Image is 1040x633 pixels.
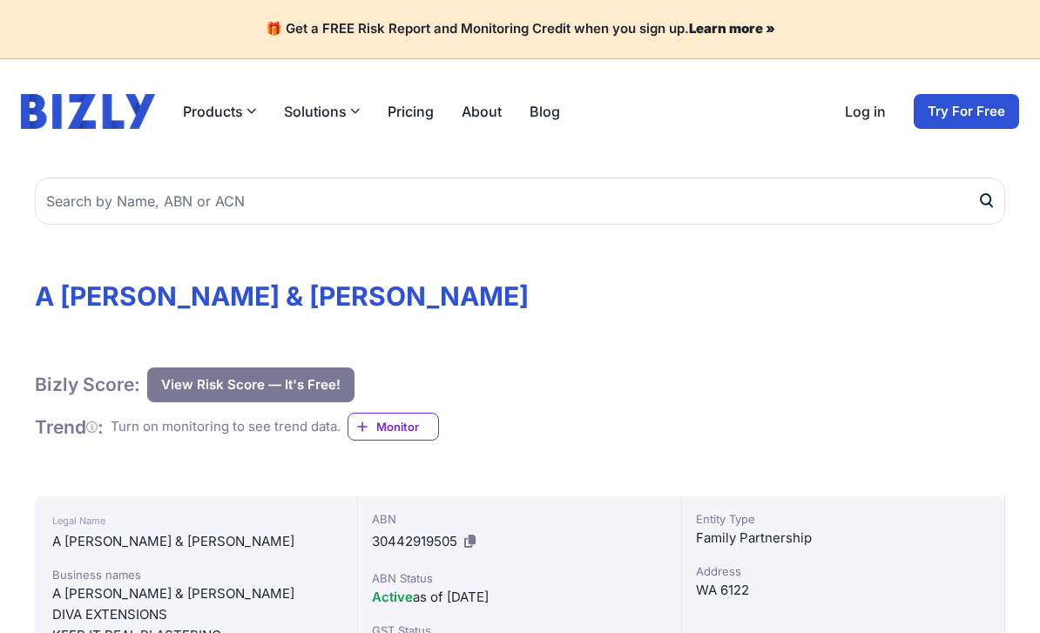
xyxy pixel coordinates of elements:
[372,510,666,528] div: ABN
[845,101,886,122] a: Log in
[35,178,1005,225] input: Search by Name, ABN or ACN
[284,101,360,122] button: Solutions
[372,589,413,605] span: Active
[696,528,990,549] div: Family Partnership
[696,562,990,580] div: Address
[376,418,438,435] span: Monitor
[35,280,1005,312] h1: A [PERSON_NAME] & [PERSON_NAME]
[52,604,340,625] div: DIVA EXTENSIONS
[372,569,666,587] div: ABN Status
[147,367,355,402] button: View Risk Score — It's Free!
[52,566,340,583] div: Business names
[530,101,560,122] a: Blog
[35,373,140,396] h1: Bizly Score:
[348,413,439,441] a: Monitor
[372,533,457,549] a: 30442919505
[35,415,104,439] h1: Trend :
[696,580,990,601] div: WA 6122
[388,101,434,122] a: Pricing
[372,587,666,608] div: as of [DATE]
[52,531,340,552] div: A [PERSON_NAME] & [PERSON_NAME]
[111,417,341,437] div: Turn on monitoring to see trend data.
[689,20,775,37] a: Learn more »
[696,510,990,528] div: Entity Type
[52,583,340,604] div: A [PERSON_NAME] & [PERSON_NAME]
[914,94,1019,129] a: Try For Free
[21,21,1019,37] h4: 🎁 Get a FREE Risk Report and Monitoring Credit when you sign up.
[52,510,340,531] div: Legal Name
[183,101,256,122] button: Products
[462,101,502,122] a: About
